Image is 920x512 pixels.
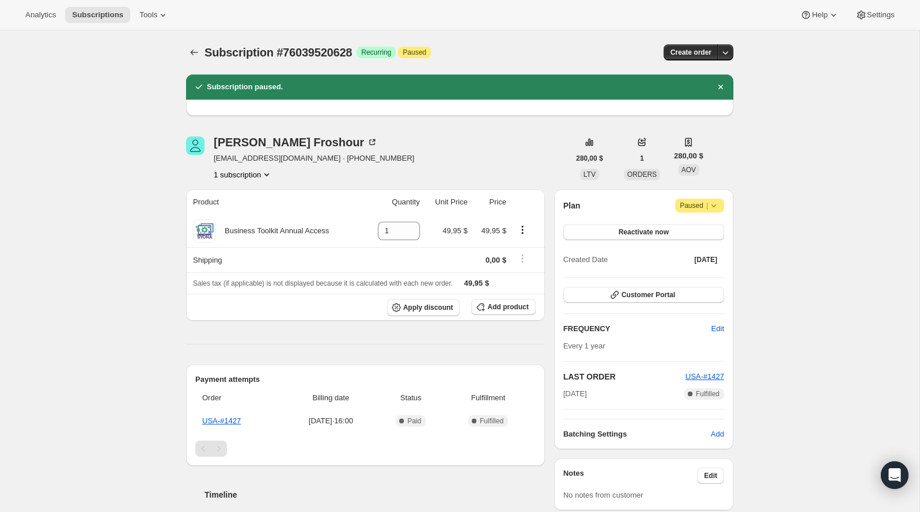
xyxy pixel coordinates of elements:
[697,468,724,484] button: Edit
[471,189,510,215] th: Price
[563,323,711,335] h2: FREQUENCY
[563,388,587,400] span: [DATE]
[486,256,506,264] span: 0,00 $
[480,416,503,426] span: Fulfilled
[216,225,329,237] div: Business Toolkit Annual Access
[627,170,657,179] span: ORDERS
[563,287,724,303] button: Customer Portal
[671,48,711,57] span: Create order
[214,169,272,180] button: Product actions
[464,279,489,287] span: 49,95 $
[195,374,536,385] h2: Payment attempts
[407,416,421,426] span: Paid
[387,299,460,316] button: Apply discount
[705,320,731,338] button: Edit
[563,200,581,211] h2: Plan
[195,385,285,411] th: Order
[619,227,669,237] span: Reactivate now
[25,10,56,20] span: Analytics
[214,136,378,148] div: [PERSON_NAME] Froshour
[193,279,453,287] span: Sales tax (if applicable) is not displayed because it is calculated with each new order.
[687,252,724,268] button: [DATE]
[487,302,528,312] span: Add product
[18,7,63,23] button: Analytics
[793,7,846,23] button: Help
[686,371,724,382] button: USA-#1427
[186,44,202,60] button: Subscriptions
[207,81,283,93] h2: Subscription paused.
[867,10,895,20] span: Settings
[633,150,651,166] button: 1
[214,153,414,164] span: [EMAIL_ADDRESS][DOMAIN_NAME] · [PHONE_NUMBER]
[711,323,724,335] span: Edit
[563,428,711,440] h6: Batching Settings
[713,79,729,95] button: Descartar notificación
[706,201,708,210] span: |
[195,441,536,457] nav: Paginación
[563,491,643,499] span: No notes from customer
[563,224,724,240] button: Reactivate now
[849,7,902,23] button: Settings
[361,48,391,57] span: Recurring
[694,255,717,264] span: [DATE]
[403,303,453,312] span: Apply discount
[704,471,717,480] span: Edit
[881,461,908,489] div: Open Intercom Messenger
[563,468,698,484] h3: Notes
[696,389,720,399] span: Fulfilled
[186,247,364,272] th: Shipping
[442,226,467,235] span: 49,95 $
[812,10,827,20] span: Help
[288,392,374,404] span: Billing date
[202,416,241,425] a: USA-#1427
[563,371,686,382] h2: LAST ORDER
[193,219,216,242] img: product img
[381,392,441,404] span: Status
[674,150,703,162] span: 280,00 $
[622,290,675,299] span: Customer Portal
[711,428,724,440] span: Add
[72,10,123,20] span: Subscriptions
[364,189,423,215] th: Quantity
[448,392,528,404] span: Fulfillment
[680,200,720,211] span: Paused
[205,46,352,59] span: Subscription #76039520628
[65,7,130,23] button: Subscriptions
[139,10,157,20] span: Tools
[682,166,696,174] span: AOV
[423,189,471,215] th: Unit Price
[686,372,724,381] a: USA-#1427
[664,44,718,60] button: Create order
[186,189,364,215] th: Product
[288,415,374,427] span: [DATE] · 16:00
[563,254,608,266] span: Created Date
[576,154,603,163] span: 280,00 $
[186,136,205,155] span: Maura Froshour
[403,48,426,57] span: Paused
[563,342,605,350] span: Every 1 year
[513,252,532,265] button: Shipping actions
[640,154,644,163] span: 1
[205,489,545,500] h2: Timeline
[704,425,731,443] button: Add
[569,150,610,166] button: 280,00 $
[471,299,535,315] button: Add product
[132,7,176,23] button: Tools
[513,223,532,236] button: Product actions
[584,170,596,179] span: LTV
[482,226,506,235] span: 49,95 $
